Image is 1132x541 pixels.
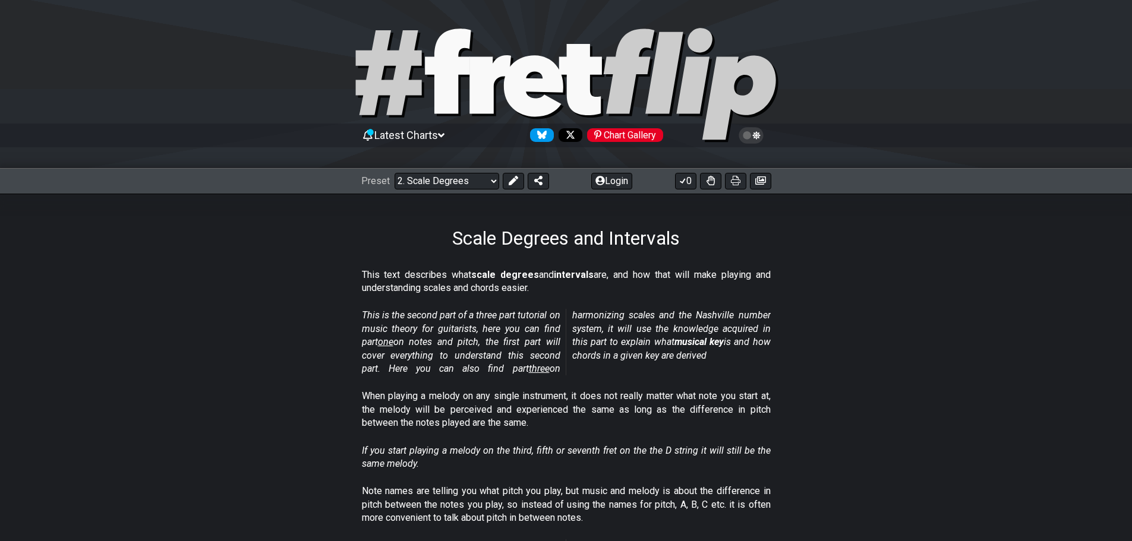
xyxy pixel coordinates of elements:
button: Login [591,173,632,189]
h1: Scale Degrees and Intervals [452,227,680,249]
span: Toggle light / dark theme [745,130,758,141]
button: Edit Preset [503,173,524,189]
select: Preset [395,173,499,189]
div: Chart Gallery [587,128,663,142]
span: three [529,363,550,374]
a: Follow #fretflip at X [554,128,582,142]
p: When playing a melody on any single instrument, it does not really matter what note you start at,... [362,390,771,429]
span: Latest Charts [374,129,438,141]
em: If you start playing a melody on the third, fifth or seventh fret on the the D string it will sti... [362,445,771,469]
a: Follow #fretflip at Bluesky [525,128,554,142]
span: Preset [361,175,390,186]
button: Create image [750,173,771,189]
p: Note names are telling you what pitch you play, but music and melody is about the difference in p... [362,485,771,524]
p: This text describes what and are, and how that will make playing and understanding scales and cho... [362,268,771,295]
strong: intervals [554,269,594,280]
button: 0 [675,173,696,189]
button: Toggle Dexterity for all fretkits [700,173,721,189]
em: This is the second part of a three part tutorial on music theory for guitarists, here you can fin... [362,309,771,374]
button: Share Preset [528,173,549,189]
strong: scale degrees [471,269,539,280]
button: Print [725,173,746,189]
a: #fretflip at Pinterest [582,128,663,142]
strong: musical key [674,336,724,347]
span: one [378,336,393,347]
